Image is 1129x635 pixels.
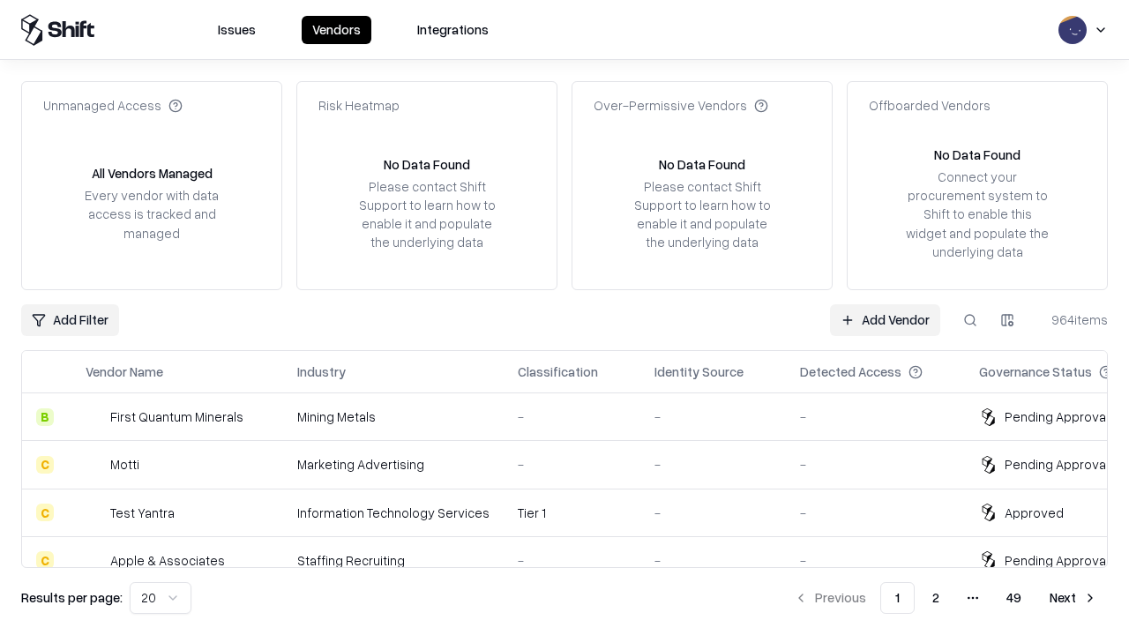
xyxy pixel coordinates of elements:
div: Risk Heatmap [318,96,400,115]
div: Apple & Associates [110,551,225,570]
a: Add Vendor [830,304,940,336]
div: B [36,408,54,426]
div: - [518,455,626,474]
div: No Data Found [384,155,470,174]
div: Approved [1005,504,1064,522]
button: 2 [918,582,953,614]
div: - [518,407,626,426]
div: C [36,504,54,521]
div: - [654,504,772,522]
div: Classification [518,362,598,381]
div: C [36,456,54,474]
img: First Quantum Minerals [86,408,103,426]
div: No Data Found [934,146,1021,164]
div: Unmanaged Access [43,96,183,115]
button: Next [1039,582,1108,614]
div: C [36,551,54,569]
div: Marketing Advertising [297,455,490,474]
div: Industry [297,362,346,381]
div: Staffing Recruiting [297,551,490,570]
nav: pagination [783,582,1108,614]
div: - [518,551,626,570]
div: All Vendors Managed [92,164,213,183]
div: - [654,551,772,570]
div: Over-Permissive Vendors [594,96,768,115]
div: - [800,455,951,474]
div: No Data Found [659,155,745,174]
button: Issues [207,16,266,44]
img: Motti [86,456,103,474]
div: Detected Access [800,362,901,381]
p: Results per page: [21,588,123,607]
div: 964 items [1037,310,1108,329]
div: Please contact Shift Support to learn how to enable it and populate the underlying data [354,177,500,252]
div: Governance Status [979,362,1092,381]
div: Identity Source [654,362,744,381]
div: Offboarded Vendors [869,96,991,115]
button: 49 [992,582,1036,614]
div: - [800,551,951,570]
div: First Quantum Minerals [110,407,243,426]
div: Pending Approval [1005,455,1109,474]
div: Tier 1 [518,504,626,522]
div: Motti [110,455,139,474]
div: Pending Approval [1005,551,1109,570]
div: Every vendor with data access is tracked and managed [79,186,225,242]
div: Pending Approval [1005,407,1109,426]
div: Mining Metals [297,407,490,426]
div: - [800,407,951,426]
div: - [654,407,772,426]
button: Integrations [407,16,499,44]
div: - [800,504,951,522]
div: Please contact Shift Support to learn how to enable it and populate the underlying data [629,177,775,252]
div: Test Yantra [110,504,175,522]
button: Add Filter [21,304,119,336]
button: Vendors [302,16,371,44]
img: Test Yantra [86,504,103,521]
div: Vendor Name [86,362,163,381]
img: Apple & Associates [86,551,103,569]
div: Information Technology Services [297,504,490,522]
button: 1 [880,582,915,614]
div: Connect your procurement system to Shift to enable this widget and populate the underlying data [904,168,1050,261]
div: - [654,455,772,474]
